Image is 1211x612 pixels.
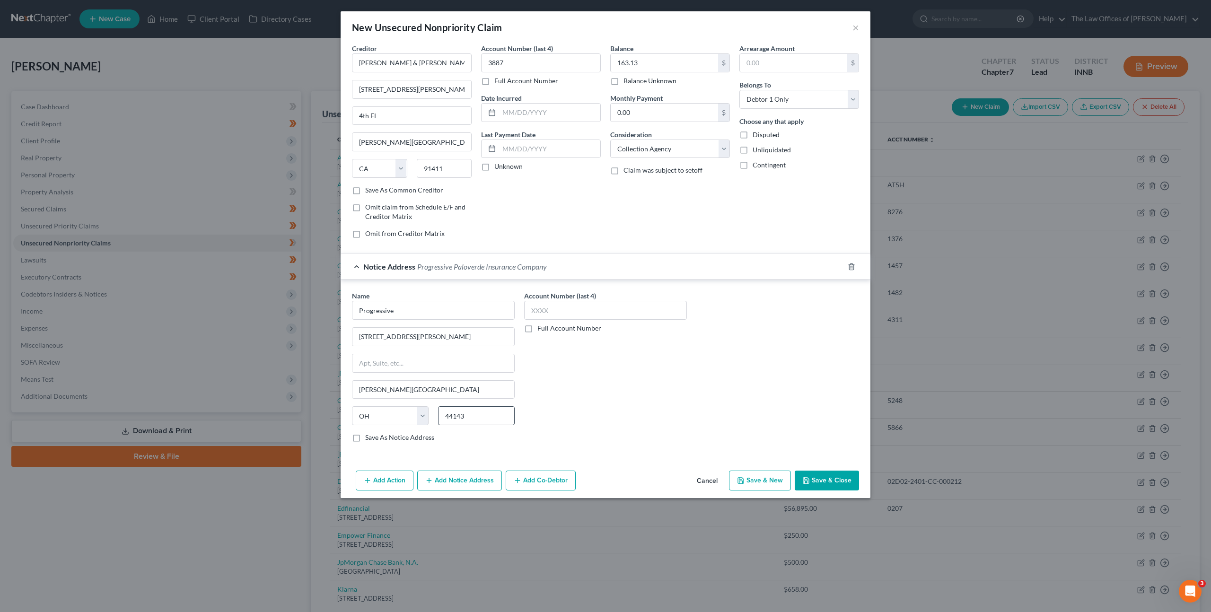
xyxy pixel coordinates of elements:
input: Enter address... [352,80,471,98]
button: Cancel [689,472,725,490]
input: Enter zip.. [438,406,515,425]
span: Name [352,292,369,300]
label: Balance Unknown [623,76,676,86]
button: Add Notice Address [417,471,502,490]
label: Arrearage Amount [739,44,795,53]
label: Save As Notice Address [365,433,434,442]
span: Progressive Paloverde Insurance Company [417,262,547,271]
input: Search creditor by name... [352,53,472,72]
input: 0.00 [611,104,718,122]
button: × [852,22,859,33]
span: Contingent [753,161,786,169]
span: Disputed [753,131,780,139]
div: $ [847,54,859,72]
button: Add Action [356,471,413,490]
span: Creditor [352,44,377,52]
label: Choose any that apply [739,116,804,126]
input: 0.00 [740,54,847,72]
label: Balance [610,44,633,53]
input: MM/DD/YYYY [499,104,600,122]
input: Apt, Suite, etc... [352,354,514,372]
label: Full Account Number [494,76,558,86]
input: Search by name... [352,301,515,320]
div: $ [718,104,729,122]
label: Date Incurred [481,93,522,103]
input: MM/DD/YYYY [499,140,600,158]
label: Monthly Payment [610,93,663,103]
span: Belongs To [739,81,771,89]
label: Consideration [610,130,652,140]
input: 0.00 [611,54,718,72]
label: Full Account Number [537,323,601,333]
button: Add Co-Debtor [506,471,576,490]
span: Omit from Creditor Matrix [365,229,445,237]
input: XXXX [524,301,687,320]
input: Enter city... [352,381,514,399]
label: Account Number (last 4) [524,291,596,301]
span: 3 [1198,580,1206,587]
label: Account Number (last 4) [481,44,553,53]
input: Apt, Suite, etc... [352,107,471,125]
label: Last Payment Date [481,130,535,140]
div: New Unsecured Nonpriority Claim [352,21,502,34]
input: Enter city... [352,133,471,151]
iframe: Intercom live chat [1179,580,1202,603]
input: XXXX [481,53,601,72]
span: Claim was subject to setoff [623,166,702,174]
button: Save & New [729,471,791,490]
div: $ [718,54,729,72]
span: Notice Address [363,262,415,271]
input: Enter zip... [417,159,472,178]
label: Unknown [494,162,523,171]
button: Save & Close [795,471,859,490]
span: Omit claim from Schedule E/F and Creditor Matrix [365,203,465,220]
label: Save As Common Creditor [365,185,443,195]
span: Unliquidated [753,146,791,154]
input: Enter address... [352,328,514,346]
